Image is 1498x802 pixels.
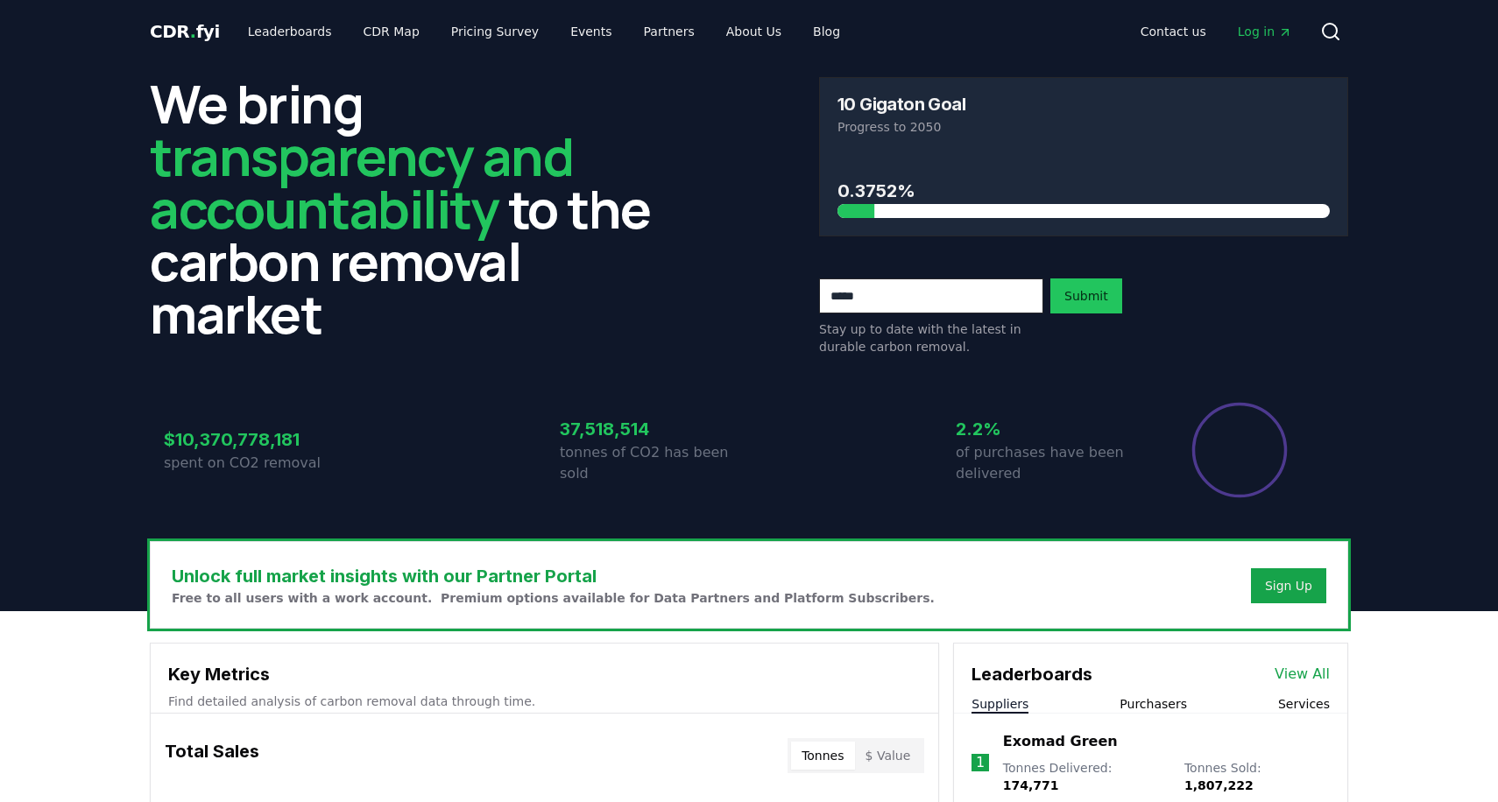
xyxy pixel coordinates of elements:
[1003,731,1118,752] a: Exomad Green
[1003,778,1059,792] span: 174,771
[1127,16,1306,47] nav: Main
[150,21,220,42] span: CDR fyi
[190,21,196,42] span: .
[165,738,259,773] h3: Total Sales
[630,16,709,47] a: Partners
[168,661,921,687] h3: Key Metrics
[1191,401,1289,499] div: Percentage of sales delivered
[956,442,1145,484] p: of purchases have been delivered
[1251,568,1326,603] button: Sign Up
[712,16,795,47] a: About Us
[855,742,922,770] button: $ Value
[556,16,625,47] a: Events
[972,695,1028,713] button: Suppliers
[172,589,935,607] p: Free to all users with a work account. Premium options available for Data Partners and Platform S...
[172,563,935,589] h3: Unlock full market insights with our Partner Portal
[1275,664,1330,685] a: View All
[1238,23,1292,40] span: Log in
[837,95,965,113] h3: 10 Gigaton Goal
[234,16,854,47] nav: Main
[837,118,1330,136] p: Progress to 2050
[819,320,1043,355] p: Stay up to date with the latest in durable carbon removal.
[234,16,346,47] a: Leaderboards
[150,77,679,340] h2: We bring to the carbon removal market
[837,178,1330,204] h3: 0.3752%
[164,426,353,453] h3: $10,370,778,181
[164,453,353,474] p: spent on CO2 removal
[560,416,749,442] h3: 37,518,514
[1224,16,1306,47] a: Log in
[1278,695,1330,713] button: Services
[972,661,1092,687] h3: Leaderboards
[437,16,553,47] a: Pricing Survey
[976,752,985,773] p: 1
[1003,759,1167,794] p: Tonnes Delivered :
[560,442,749,484] p: tonnes of CO2 has been sold
[1265,577,1312,594] a: Sign Up
[1127,16,1220,47] a: Contact us
[956,416,1145,442] h3: 2.2%
[1184,759,1330,794] p: Tonnes Sold :
[150,19,220,44] a: CDR.fyi
[791,742,854,770] button: Tonnes
[1184,778,1254,792] span: 1,807,222
[799,16,854,47] a: Blog
[168,693,921,710] p: Find detailed analysis of carbon removal data through time.
[150,120,573,244] span: transparency and accountability
[350,16,434,47] a: CDR Map
[1050,278,1122,313] button: Submit
[1120,695,1187,713] button: Purchasers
